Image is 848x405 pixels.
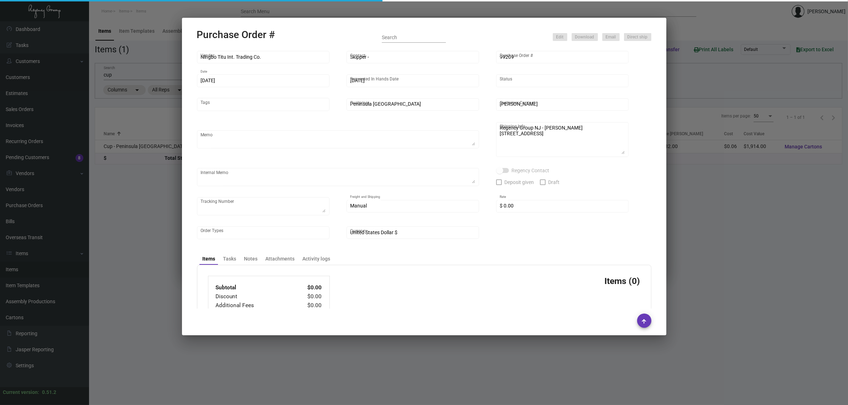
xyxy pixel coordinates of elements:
td: Discount [215,292,293,301]
button: Email [602,33,620,41]
span: Edit [556,34,564,40]
td: Subtotal [215,283,293,292]
button: Edit [553,33,567,41]
button: Direct ship [624,33,651,41]
span: Download [575,34,594,40]
span: Email [606,34,616,40]
span: Draft [548,178,560,186]
span: Deposit given [505,178,534,186]
td: Additional Fees [215,301,293,310]
td: $0.00 [293,283,322,292]
div: Notes [244,255,257,263]
div: Current version: [3,389,39,396]
div: Activity logs [302,255,330,263]
button: Download [572,33,598,41]
td: $0.00 [293,292,322,301]
h2: Purchase Order # [197,29,275,41]
div: 0.51.2 [42,389,56,396]
td: $0.00 [293,301,322,310]
h3: Items (0) [605,276,640,286]
div: Attachments [265,255,295,263]
div: Items [202,255,215,263]
div: Tasks [223,255,236,263]
span: Regency Contact [512,166,550,175]
span: Direct ship [628,34,648,40]
span: Manual [350,203,367,209]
